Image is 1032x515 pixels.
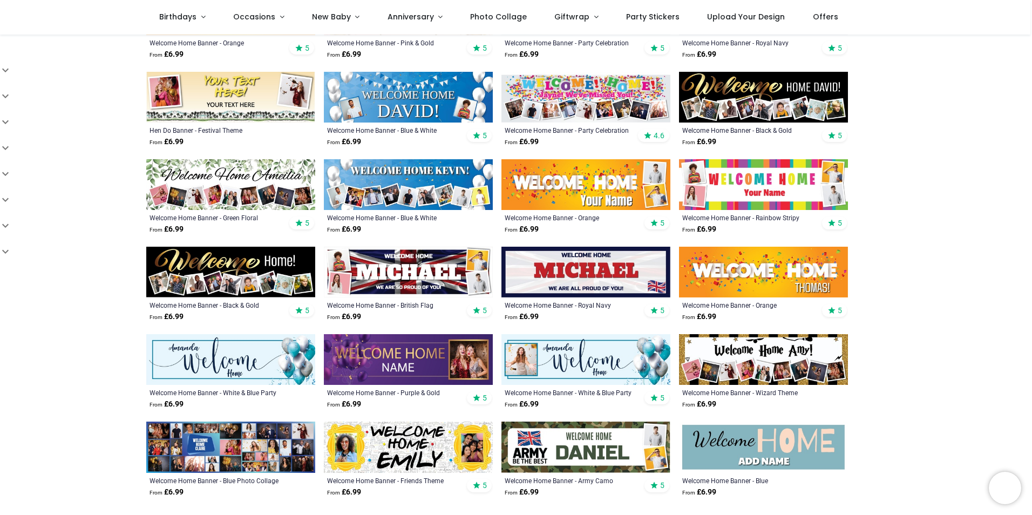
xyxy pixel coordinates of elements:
span: 5 [660,43,664,53]
span: 5 [660,393,664,403]
div: Welcome Home Banner - Blue & White Balloons [327,126,457,134]
img: Personalised Welcome Home Banner - Blue - Custom Name [679,422,848,472]
span: From [682,402,695,408]
span: 5 [660,306,664,315]
img: Personalised Welcome Home Banner - British Flag - Custom Name & 4 Photo Upload [324,247,493,297]
span: 5 [483,393,487,403]
a: Welcome Home Banner - Party Celebration [505,126,635,134]
span: From [682,314,695,320]
div: Welcome Home Banner - White & Blue Party Balloons [150,388,280,397]
a: Hen Do Banner - Festival Theme [150,126,280,134]
a: Welcome Home Banner - Friends Theme [327,476,457,485]
strong: £ 6.99 [505,224,539,235]
span: 5 [305,218,309,228]
span: Offers [813,11,838,22]
strong: £ 6.99 [150,224,184,235]
strong: £ 6.99 [505,399,539,410]
a: Welcome Home Banner - Black & Gold [682,126,812,134]
span: From [682,139,695,145]
a: Welcome Home Banner - Green Floral [150,213,280,222]
a: Welcome Home Banner - Orange [682,301,812,309]
span: From [150,227,162,233]
span: Photo Collage [470,11,527,22]
a: Welcome Home Banner - Rainbow Stripy [682,213,812,222]
strong: £ 6.99 [327,137,361,147]
img: Personalised Welcome Home Banner - Rainbow Stripy - Custom Name & 4 Photo Upload [679,159,848,210]
a: Welcome Home Banner - Pink & Gold Balloons [327,38,457,47]
strong: £ 6.99 [150,137,184,147]
span: Upload Your Design [707,11,785,22]
span: 5 [483,480,487,490]
a: Welcome Home Banner - Orange [150,38,280,47]
strong: £ 6.99 [327,311,361,322]
div: Welcome Home Banner - Royal Navy [682,38,812,47]
a: Welcome Home Banner - Party Celebration [505,38,635,47]
a: Welcome Home Banner - Purple & Gold Design [327,388,457,397]
strong: £ 6.99 [505,49,539,60]
div: Welcome Home Banner - Blue Photo Collage [150,476,280,485]
span: From [327,490,340,496]
strong: £ 6.99 [682,49,716,60]
img: Personalised Welcome Home Banner - White & Blue Party Balloons - Custom Name [146,334,315,385]
strong: £ 6.99 [505,311,539,322]
span: Anniversary [388,11,434,22]
strong: £ 6.99 [150,399,184,410]
span: 5 [660,480,664,490]
span: New Baby [312,11,351,22]
a: Welcome Home Banner - Army Camo Design [505,476,635,485]
strong: £ 6.99 [682,137,716,147]
strong: £ 6.99 [682,311,716,322]
span: From [327,227,340,233]
span: Giftwrap [554,11,589,22]
img: Personalised Welcome Home Banner - White & Blue Party Balloons - Custom Name & 1 Photo Upload [501,334,670,385]
strong: £ 6.99 [682,487,716,498]
span: 5 [483,306,487,315]
strong: £ 6.99 [150,49,184,60]
strong: £ 6.99 [505,137,539,147]
a: Welcome Home Banner - British Flag [327,301,457,309]
strong: £ 6.99 [327,224,361,235]
a: Welcome Home Banner - Orange [505,213,635,222]
a: Welcome Home Banner - Royal Navy [505,301,635,309]
span: From [505,52,518,58]
span: 5 [838,306,842,315]
img: Personalised Welcome Home Banner - Army Camo Design - Custom Name & 2 Photo Upload [501,422,670,472]
span: From [327,314,340,320]
span: From [150,402,162,408]
img: Personalised Welcome Home Banner - Green Floral - Custom Name & 9 Photo Upload [146,159,315,210]
img: Personalised Welcome Home Banner - Black & Gold - 9 Photo Upload [146,247,315,297]
strong: £ 6.99 [682,224,716,235]
img: Personalised Welcome Home Banner - Wizard Theme - Custom Name & 9 Photo Upload [679,334,848,385]
span: From [505,314,518,320]
span: From [327,52,340,58]
a: Welcome Home Banner - Wizard Theme [682,388,812,397]
a: Welcome Home Banner - Blue [682,476,812,485]
strong: £ 6.99 [327,49,361,60]
span: 5 [305,43,309,53]
span: From [682,490,695,496]
img: Personalised Hen Do Banner - Festival Theme - Custom Text & 2 Photo Upload [146,72,315,123]
strong: £ 6.99 [150,311,184,322]
a: Welcome Home Banner - White & Blue Party Balloons [505,388,635,397]
img: Personalised Welcome Home Banner - Purple & Gold Design - Custom Name & 1 Photo Upload [324,334,493,385]
img: Personalised Welcome Home Banner - Friends Theme - Custom Name & 2 Photo Upload [324,422,493,472]
a: Welcome Home Banner - Blue & White Balloons [327,213,457,222]
img: Personalised Welcome Home Banner - Party Celebration - 9 Photo Upload [501,72,670,123]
